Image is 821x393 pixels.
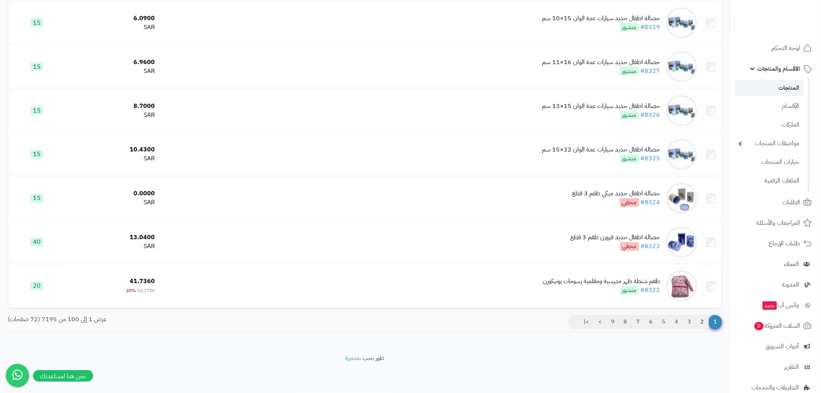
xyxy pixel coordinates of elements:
a: الملفات الرقمية [735,172,804,189]
a: طلبات الإرجاع [735,234,816,253]
a: وآتس آبجديد [735,296,816,315]
span: الأقسام والمنتجات [758,63,800,74]
div: 10.4300 [69,146,155,155]
a: السلات المتروكة0 [735,316,816,335]
div: 8.7000 [69,102,155,111]
span: التطبيقات والخدمات [752,382,799,393]
a: #8329 [641,23,660,32]
span: منشور [620,111,639,119]
a: العملاء [735,255,816,273]
img: طقم شنطة ظهر مدرسية ومقلمية رسومات يونيكورن [666,271,697,302]
span: جديد [763,301,777,310]
span: مخفي [620,198,639,207]
div: طقم شنطة ظهر مدرسية ومقلمية رسومات يونيكورن [543,277,660,286]
div: 13.0400 [69,233,155,242]
a: >| [579,315,594,329]
a: 3 [683,315,696,329]
img: حصالة اطفال حديد سيارات عدة الوان 22×15 سم [666,139,697,170]
div: عرض 1 إلى 100 من 7195 (72 صفحات) [2,315,365,324]
a: مواصفات المنتجات [735,135,804,152]
a: > [593,315,606,329]
img: حصالة اطفال حديد سيارات عدة الوان 15×10 سم [666,7,697,38]
a: #8322 [641,286,660,295]
span: 15 [31,63,43,71]
div: حصالة اطفال حديد فروزن طقم 3 قطع [571,233,660,242]
a: 2 [696,315,709,329]
a: المراجعات والأسئلة [735,214,816,232]
span: أدوات التسويق [766,341,799,352]
span: 15 [31,194,43,203]
a: #8326 [641,110,660,120]
span: 20% [126,287,136,294]
a: المدونة [735,275,816,294]
a: المنتجات [735,80,804,96]
img: حصالة اطفال حديد فروزن طقم 3 قطع [666,227,697,258]
a: لوحة التحكم [735,39,816,57]
img: حصالة اطفال حديد سيارات عدة الوان 15×13 سم [666,95,697,126]
span: 15 [31,106,43,115]
span: 1 [708,315,722,329]
div: SAR [69,111,155,120]
span: 40 [31,238,43,247]
a: 9 [606,315,619,329]
span: التقارير [785,362,799,372]
a: أدوات التسويق [735,337,816,356]
a: 8 [619,315,632,329]
a: #8327 [641,66,660,76]
span: منشور [620,67,639,75]
a: 6 [644,315,658,329]
a: الطلبات [735,193,816,212]
span: المراجعات والأسئلة [757,217,800,228]
span: 20 [31,282,43,290]
div: SAR [69,23,155,32]
span: 41.7360 [130,277,155,286]
span: وآتس آب [762,300,799,311]
span: منشور [620,23,639,31]
div: حصالة اطفال حديد سيارات عدة الوان 15×10 سم [542,14,660,23]
img: logo-2.png [768,22,814,38]
span: منشور [620,155,639,163]
span: لوحة التحكم [772,43,800,54]
div: حصالة اطفال حديد سيارات عدة الوان 22×15 سم [542,146,660,155]
img: حصالة اطفال حديد ميكي طقم 3 قطع [666,183,697,214]
span: المدونة [782,279,799,290]
span: 15 [31,19,43,27]
div: SAR [69,155,155,163]
span: 0 [755,322,764,330]
span: 52.1700 [137,287,155,294]
a: الأقسام [735,98,804,115]
span: 15 [31,150,43,159]
div: حصالة اطفال حديد سيارات عدة الوان 15×13 سم [542,102,660,111]
div: SAR [69,198,155,207]
div: حصالة اطفال حديد سيارات عدة الوان 16×11 سم [542,58,660,67]
div: 6.0900 [69,14,155,23]
a: 4 [670,315,683,329]
div: حصالة اطفال حديد ميكي طقم 3 قطع [572,190,660,198]
img: حصالة اطفال حديد سيارات عدة الوان 16×11 سم [666,51,697,82]
a: خيارات المنتجات [735,154,804,170]
a: #8324 [641,198,660,207]
a: #8323 [641,242,660,251]
span: مخفي [620,242,639,251]
span: العملاء [784,259,799,270]
div: 6.9600 [69,58,155,67]
div: SAR [69,67,155,76]
a: التقارير [735,358,816,376]
a: متجرة [346,354,360,363]
a: الماركات [735,117,804,133]
span: منشور [620,286,639,295]
a: #8325 [641,154,660,163]
a: 5 [657,315,670,329]
div: 0.0000 [69,190,155,198]
a: 7 [632,315,645,329]
span: السلات المتروكة [754,320,800,331]
span: طلبات الإرجاع [769,238,800,249]
div: SAR [69,242,155,251]
span: الطلبات [783,197,800,208]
